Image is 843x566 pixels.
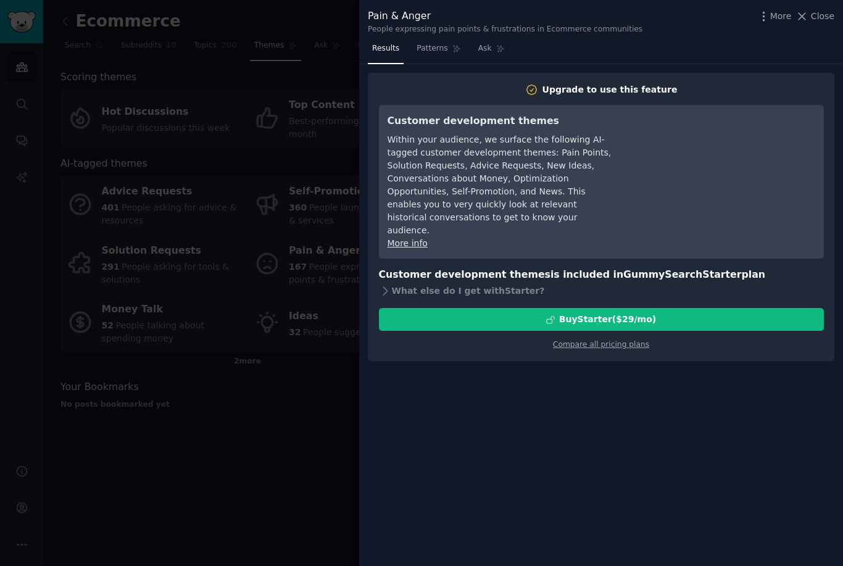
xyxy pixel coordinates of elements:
[388,114,613,129] h3: Customer development themes
[770,10,792,23] span: More
[368,9,642,24] div: Pain & Anger
[478,43,492,54] span: Ask
[379,267,824,283] h3: Customer development themes is included in plan
[630,114,815,206] iframe: YouTube video player
[372,43,399,54] span: Results
[623,268,741,280] span: GummySearch Starter
[417,43,447,54] span: Patterns
[811,10,834,23] span: Close
[379,282,824,299] div: What else do I get with Starter ?
[757,10,792,23] button: More
[553,340,649,349] a: Compare all pricing plans
[474,39,509,64] a: Ask
[795,10,834,23] button: Close
[388,238,428,248] a: More info
[542,83,678,96] div: Upgrade to use this feature
[388,133,613,237] div: Within your audience, we surface the following AI-tagged customer development themes: Pain Points...
[412,39,465,64] a: Patterns
[379,308,824,331] button: BuyStarter($29/mo)
[559,313,656,326] div: Buy Starter ($ 29 /mo )
[368,39,404,64] a: Results
[368,24,642,35] div: People expressing pain points & frustrations in Ecommerce communities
